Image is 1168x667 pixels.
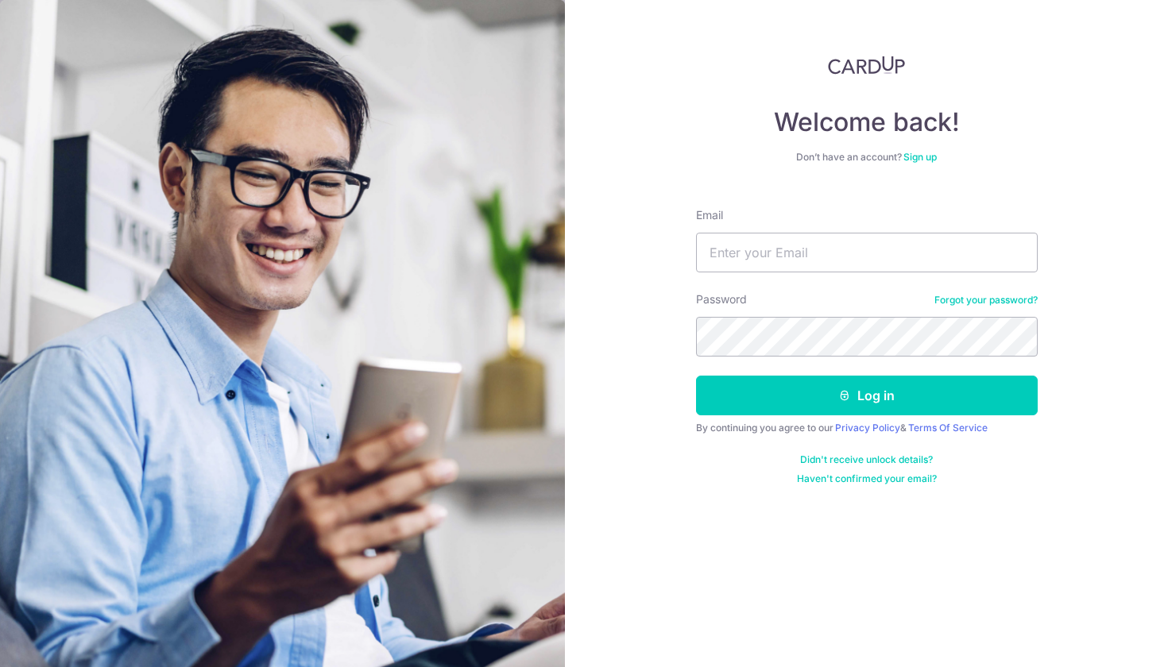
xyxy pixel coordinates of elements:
[696,422,1038,434] div: By continuing you agree to our &
[696,376,1038,415] button: Log in
[800,453,933,466] a: Didn't receive unlock details?
[696,291,747,307] label: Password
[696,151,1038,164] div: Don’t have an account?
[903,151,937,163] a: Sign up
[696,207,723,223] label: Email
[696,233,1038,272] input: Enter your Email
[828,56,906,75] img: CardUp Logo
[908,422,988,434] a: Terms Of Service
[696,106,1038,138] h4: Welcome back!
[934,294,1038,307] a: Forgot your password?
[835,422,900,434] a: Privacy Policy
[797,472,937,485] a: Haven't confirmed your email?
